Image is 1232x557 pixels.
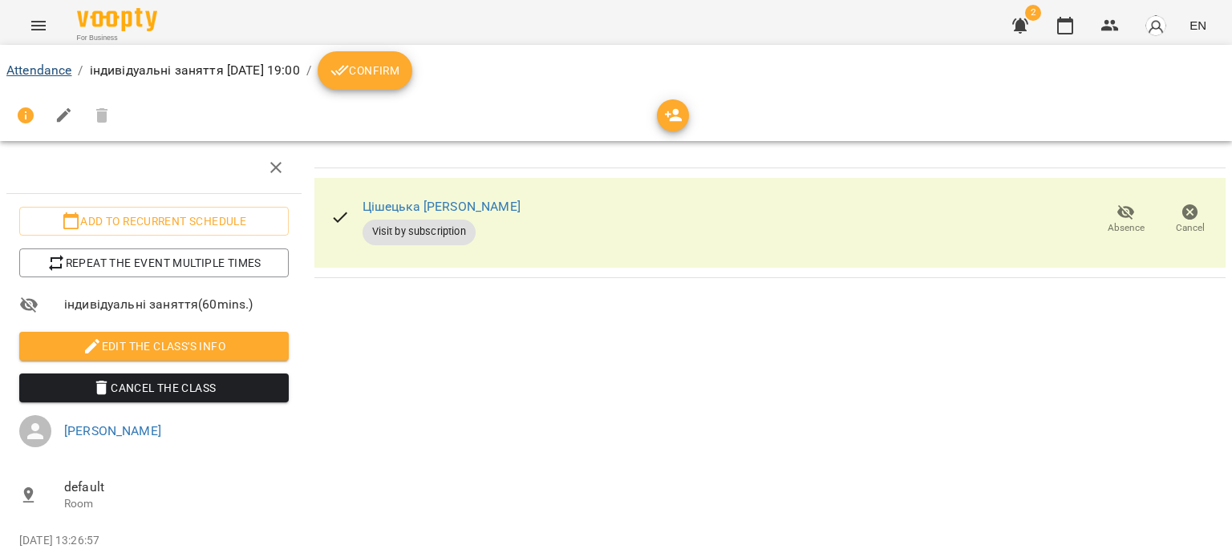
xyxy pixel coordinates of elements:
span: Absence [1108,221,1145,235]
button: Cancel [1158,197,1222,242]
img: Voopty Logo [77,8,157,31]
span: Cancel the class [32,378,276,398]
span: Cancel [1176,221,1205,235]
button: Add to recurrent schedule [19,207,289,236]
span: індивідуальні заняття ( 60 mins. ) [64,295,289,314]
span: Confirm [330,61,399,80]
button: Menu [19,6,58,45]
span: Visit by subscription [363,224,476,239]
span: Repeat the event multiple times [32,253,276,272]
span: Add to recurrent schedule [32,212,276,231]
button: Repeat the event multiple times [19,248,289,277]
a: [PERSON_NAME] [64,423,161,438]
p: [DATE] 13:26:57 [19,533,289,549]
button: Cancel the class [19,373,289,402]
img: avatar_s.png [1145,14,1167,37]
span: Edit the class's Info [32,337,276,356]
span: 2 [1025,5,1041,21]
button: EN [1183,10,1213,40]
a: Цішецька [PERSON_NAME] [363,199,521,214]
button: Edit the class's Info [19,332,289,361]
p: Room [64,496,289,512]
span: default [64,478,289,497]
button: Confirm [318,51,412,90]
p: індивідуальні заняття [DATE] 19:00 [90,61,300,80]
button: Absence [1094,197,1158,242]
span: For Business [77,33,157,43]
li: / [306,61,311,80]
nav: breadcrumb [6,51,1226,90]
li: / [78,61,83,80]
span: EN [1189,17,1206,34]
a: Attendance [6,63,71,78]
